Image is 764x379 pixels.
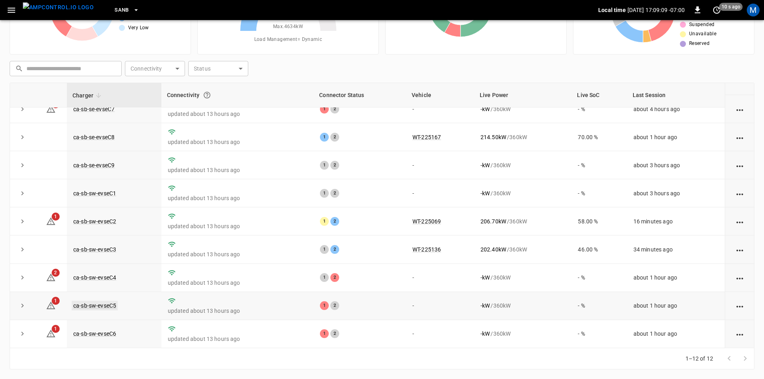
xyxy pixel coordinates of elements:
[481,245,565,253] div: / 360 kW
[627,179,725,207] td: about 3 hours ago
[406,264,474,292] td: -
[735,274,745,282] div: action cell options
[52,325,60,333] span: 1
[474,83,571,107] th: Live Power
[735,105,745,113] div: action cell options
[314,83,406,107] th: Connector Status
[52,213,60,221] span: 1
[16,272,28,284] button: expand row
[273,23,303,31] span: Max. 4634 kW
[689,40,710,48] span: Reserved
[168,335,308,343] p: updated about 13 hours ago
[320,133,329,142] div: 1
[16,103,28,115] button: expand row
[330,189,339,198] div: 2
[16,187,28,199] button: expand row
[571,264,627,292] td: - %
[406,320,474,348] td: -
[627,207,725,235] td: 16 minutes ago
[330,245,339,254] div: 2
[481,161,490,169] p: - kW
[598,6,626,14] p: Local time
[481,161,565,169] div: / 360 kW
[330,329,339,338] div: 2
[710,4,723,16] button: set refresh interval
[571,95,627,123] td: - %
[571,83,627,107] th: Live SoC
[412,246,441,253] a: WT-225136
[406,179,474,207] td: -
[73,134,115,140] a: ca-sb-se-evseC8
[320,329,329,338] div: 1
[320,273,329,282] div: 1
[52,297,60,305] span: 1
[111,2,143,18] button: SanB
[73,162,115,168] a: ca-sb-se-evseC9
[115,6,129,15] span: SanB
[571,292,627,320] td: - %
[481,302,490,310] p: - kW
[481,217,506,225] p: 206.70 kW
[481,274,490,282] p: - kW
[481,189,490,197] p: - kW
[52,269,60,277] span: 2
[735,77,745,85] div: action cell options
[200,88,214,102] button: Connection between the charger and our software.
[719,3,743,11] span: 10 s ago
[481,189,565,197] div: / 360 kW
[16,131,28,143] button: expand row
[481,133,506,141] p: 214.50 kW
[627,292,725,320] td: about 1 hour ago
[627,320,725,348] td: about 1 hour ago
[571,235,627,263] td: 46.00 %
[406,83,474,107] th: Vehicle
[627,235,725,263] td: 34 minutes ago
[73,218,116,225] a: ca-sb-sw-evseC2
[735,302,745,310] div: action cell options
[481,245,506,253] p: 202.40 kW
[254,36,322,44] span: Load Management = Dynamic
[735,133,745,141] div: action cell options
[627,6,685,14] p: [DATE] 17:09:09 -07:00
[481,330,490,338] p: - kW
[406,151,474,179] td: -
[73,274,116,281] a: ca-sb-sw-evseC4
[46,274,56,280] a: 2
[330,301,339,310] div: 2
[168,250,308,258] p: updated about 13 hours ago
[747,4,760,16] div: profile-icon
[73,246,116,253] a: ca-sb-sw-evseC3
[481,302,565,310] div: / 360 kW
[406,95,474,123] td: -
[320,301,329,310] div: 1
[46,330,56,336] a: 1
[16,328,28,340] button: expand row
[571,151,627,179] td: - %
[46,218,56,224] a: 1
[689,21,715,29] span: Suspended
[46,302,56,308] a: 1
[72,301,118,310] a: ca-sb-sw-evseC5
[16,243,28,255] button: expand row
[168,307,308,315] p: updated about 13 hours ago
[686,355,714,363] p: 1–12 of 12
[330,161,339,170] div: 2
[330,273,339,282] div: 2
[168,279,308,287] p: updated about 13 hours ago
[167,88,308,102] div: Connectivity
[330,217,339,226] div: 2
[16,300,28,312] button: expand row
[627,83,725,107] th: Last Session
[168,194,308,202] p: updated about 13 hours ago
[627,264,725,292] td: about 1 hour ago
[571,320,627,348] td: - %
[168,222,308,230] p: updated about 13 hours ago
[320,217,329,226] div: 1
[320,189,329,198] div: 1
[481,274,565,282] div: / 360 kW
[481,105,490,113] p: - kW
[571,123,627,151] td: 70.00 %
[481,133,565,141] div: / 360 kW
[412,134,441,140] a: WT-225167
[330,133,339,142] div: 2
